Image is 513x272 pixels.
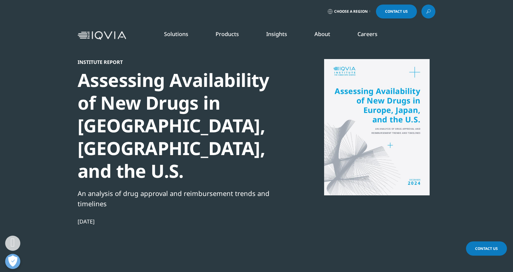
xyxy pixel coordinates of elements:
[475,246,498,251] span: Contact Us
[376,5,417,18] a: Contact Us
[314,30,330,38] a: About
[78,218,286,225] div: [DATE]
[78,59,286,65] div: Institute Report
[266,30,287,38] a: Insights
[129,21,435,50] nav: Primary
[164,30,188,38] a: Solutions
[385,10,408,13] span: Contact Us
[78,69,286,182] div: Assessing Availability of New Drugs in [GEOGRAPHIC_DATA], [GEOGRAPHIC_DATA], and the U.S.
[216,30,239,38] a: Products
[357,30,377,38] a: Careers
[334,9,368,14] span: Choose a Region
[5,254,20,269] button: Abrir preferencias
[78,31,126,40] img: IQVIA Healthcare Information Technology and Pharma Clinical Research Company
[466,241,507,256] a: Contact Us
[78,188,286,209] div: An analysis of drug approval and reimbursement trends and timelines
